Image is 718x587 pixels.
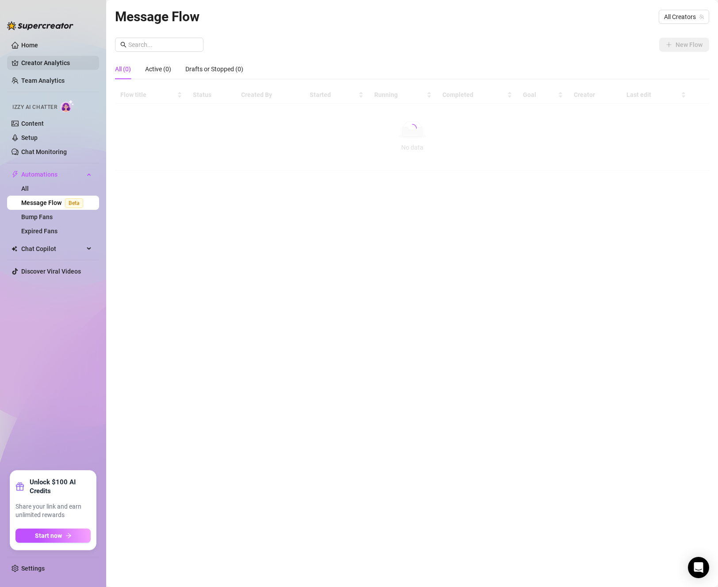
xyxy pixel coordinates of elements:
[12,246,17,252] img: Chat Copilot
[408,124,417,133] span: loading
[21,42,38,49] a: Home
[15,502,91,520] span: Share your link and earn unlimited rewards
[12,171,19,178] span: thunderbolt
[664,10,704,23] span: All Creators
[120,42,127,48] span: search
[185,64,243,74] div: Drafts or Stopped (0)
[145,64,171,74] div: Active (0)
[35,532,62,539] span: Start now
[21,148,67,155] a: Chat Monitoring
[21,565,45,572] a: Settings
[21,77,65,84] a: Team Analytics
[15,529,91,543] button: Start nowarrow-right
[21,268,81,275] a: Discover Viral Videos
[21,213,53,220] a: Bump Fans
[65,533,72,539] span: arrow-right
[115,64,131,74] div: All (0)
[65,198,83,208] span: Beta
[21,185,29,192] a: All
[15,482,24,491] span: gift
[7,21,73,30] img: logo-BBDzfeDw.svg
[21,120,44,127] a: Content
[21,134,38,141] a: Setup
[21,167,84,182] span: Automations
[21,242,84,256] span: Chat Copilot
[688,557,709,578] div: Open Intercom Messenger
[699,14,704,19] span: team
[659,38,709,52] button: New Flow
[128,40,198,50] input: Search...
[115,6,200,27] article: Message Flow
[21,228,58,235] a: Expired Fans
[61,100,74,112] img: AI Chatter
[30,478,91,495] strong: Unlock $100 AI Credits
[21,199,87,206] a: Message FlowBeta
[21,56,92,70] a: Creator Analytics
[12,103,57,112] span: Izzy AI Chatter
